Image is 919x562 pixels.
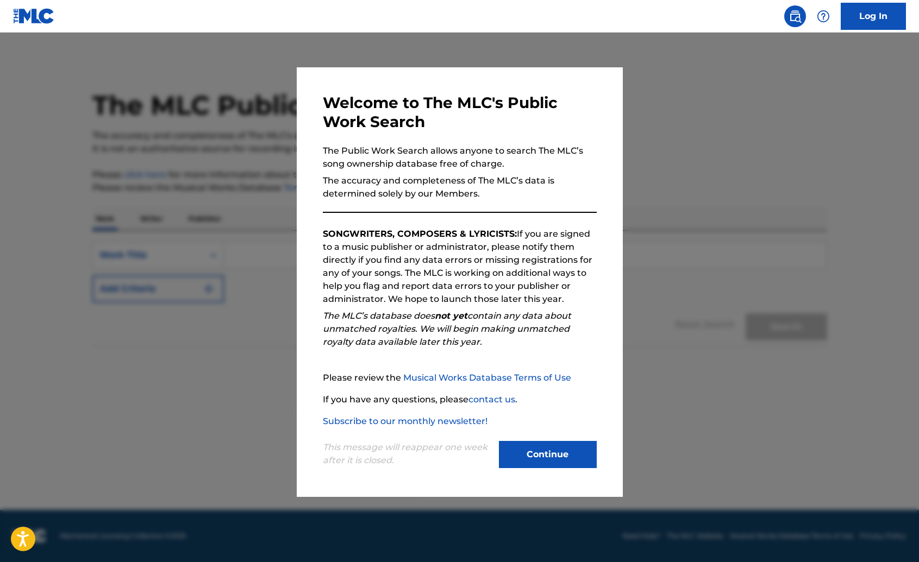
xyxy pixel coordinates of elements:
p: The Public Work Search allows anyone to search The MLC’s song ownership database free of charge. [323,144,597,171]
div: Help [812,5,834,27]
a: contact us [468,394,515,405]
img: MLC Logo [13,8,55,24]
iframe: Chat Widget [865,510,919,562]
h3: Welcome to The MLC's Public Work Search [323,93,597,131]
a: Log In [841,3,906,30]
p: Please review the [323,371,597,384]
strong: not yet [435,311,467,321]
a: Public Search [784,5,806,27]
p: The accuracy and completeness of The MLC’s data is determined solely by our Members. [323,174,597,200]
img: search [789,10,802,23]
a: Musical Works Database Terms of Use [403,372,571,383]
img: help [817,10,830,23]
a: Subscribe to our monthly newsletter! [323,416,487,426]
em: The MLC’s database does contain any data about unmatched royalties. We will begin making unmatche... [323,311,571,347]
strong: SONGWRITERS, COMPOSERS & LYRICISTS: [323,229,517,239]
p: If you are signed to a music publisher or administrator, please notify them directly if you find ... [323,228,597,306]
button: Continue [499,441,597,468]
p: This message will reappear one week after it is closed. [323,441,492,467]
p: If you have any questions, please . [323,393,597,406]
